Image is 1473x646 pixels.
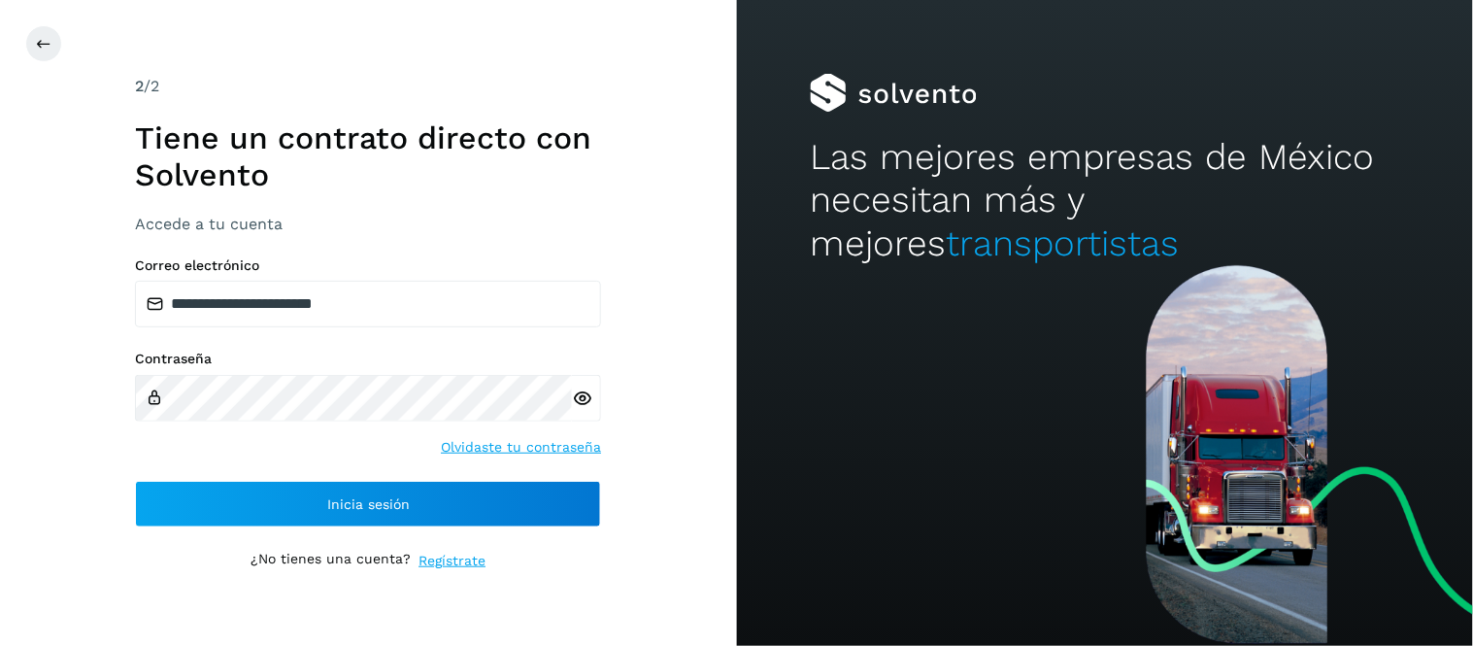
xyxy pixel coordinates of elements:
h2: Las mejores empresas de México necesitan más y mejores [810,136,1399,265]
span: 2 [135,77,144,95]
p: ¿No tienes una cuenta? [251,551,411,571]
span: transportistas [946,222,1179,264]
h3: Accede a tu cuenta [135,215,601,233]
div: /2 [135,75,601,98]
a: Regístrate [418,551,485,571]
a: Olvidaste tu contraseña [441,437,601,458]
label: Contraseña [135,351,601,367]
span: Inicia sesión [327,497,410,511]
button: Inicia sesión [135,481,601,527]
label: Correo electrónico [135,257,601,274]
h1: Tiene un contrato directo con Solvento [135,119,601,194]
